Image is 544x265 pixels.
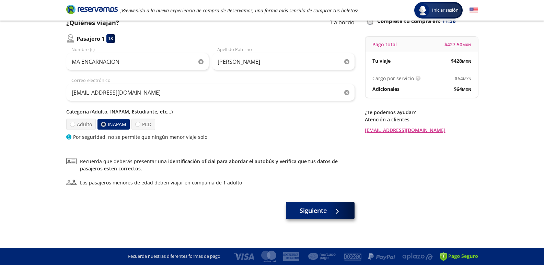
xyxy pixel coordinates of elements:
p: Pago total [372,41,397,48]
span: Siguiente [300,206,327,215]
small: MXN [462,87,471,92]
a: identificación oficial para abordar el autobús y verifica que tus datos de pasajeros estén correc... [80,158,338,172]
p: Adicionales [372,85,400,93]
input: Correo electrónico [66,84,355,101]
span: 11:56 [442,17,456,25]
p: Categoría (Adulto, INAPAM, Estudiante, etc...) [66,108,355,115]
div: 18 [106,34,115,43]
p: Tu viaje [372,57,391,64]
span: Recuerda que deberás presentar una [80,158,355,172]
p: ¿Quiénes viajan? [66,18,119,27]
small: MXN [462,59,471,64]
em: ¡Bienvenido a la nueva experiencia de compra de Reservamos, una forma más sencilla de comprar tus... [120,7,358,14]
button: English [470,6,478,15]
p: Atención a clientes [365,116,478,123]
p: 1 a bordo [329,18,355,27]
div: Los pasajeros menores de edad deben viajar en compañía de 1 adulto [80,179,242,186]
p: Por seguridad, no se permite que ningún menor viaje solo [73,133,207,141]
span: $ 64 [455,75,471,82]
input: Nombre (s) [66,53,209,70]
a: [EMAIL_ADDRESS][DOMAIN_NAME] [365,127,478,134]
span: Iniciar sesión [429,7,461,14]
p: Cargo por servicio [372,75,414,82]
label: INAPAM [97,119,129,130]
p: ¿Te podemos ayudar? [365,109,478,116]
small: MXN [462,42,471,47]
span: $ 428 [451,57,471,64]
span: $ 427.50 [444,41,471,48]
input: Apellido Paterno [212,53,355,70]
label: PCD [131,119,155,130]
p: Completa tu compra en : [365,16,478,26]
span: $ 64 [454,85,471,93]
small: MXN [463,76,471,81]
p: Pasajero 1 [77,35,105,43]
button: Siguiente [286,202,355,219]
i: Brand Logo [66,4,118,14]
p: Recuerda nuestras diferentes formas de pago [128,253,220,260]
a: Brand Logo [66,4,118,16]
label: Adulto [66,119,96,130]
